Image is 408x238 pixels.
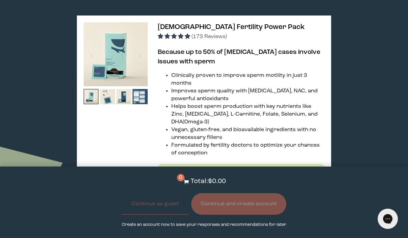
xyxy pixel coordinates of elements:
p: Create an account now to save your responses and recommendations for later [122,221,286,228]
li: Formulated by fertility doctors to optimize your chances of conception [171,142,325,157]
img: thumbnail image [100,89,115,104]
li: Improves sperm quality with [MEDICAL_DATA], NAC, and powerful antioxidants [171,87,325,103]
li: Helps boost sperm production with key nutrients like Zinc, [MEDICAL_DATA], L-Carnitine, Folate, S... [171,103,325,126]
iframe: Gorgias live chat messenger [374,206,401,231]
h3: Because up to 50% of [MEDICAL_DATA] cases involve issues with sperm [158,48,325,66]
img: thumbnail image [84,22,148,86]
span: 0 [177,174,184,181]
p: Total: $0.00 [191,177,226,186]
li: Clinically proven to improve sperm motility in just 3 months [171,72,325,87]
img: thumbnail image [133,89,148,104]
button: Continue as guest [122,193,188,215]
span: [DEMOGRAPHIC_DATA] Fertility Power Pack [158,24,305,31]
img: thumbnail image [84,89,99,104]
span: 4.94 stars [158,34,192,39]
button: Continue and create account [191,193,286,215]
span: (173 Reviews) [192,34,227,39]
img: thumbnail image [116,89,132,104]
li: Vegan, gluten-free, and bioavailable ingredients with no unnecessary fillers [171,126,325,142]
